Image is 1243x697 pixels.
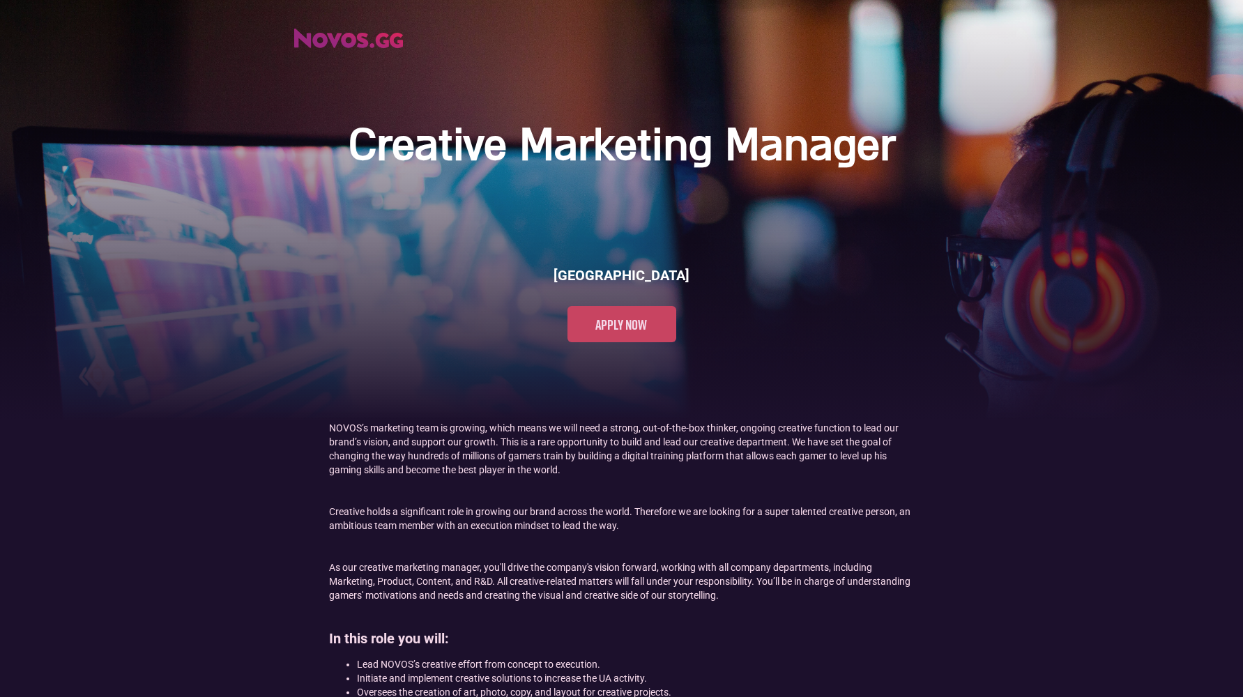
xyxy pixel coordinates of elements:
[329,630,449,647] strong: In this role you will:
[329,560,915,602] p: As our creative marketing manager, you'll drive the company's vision forward, working with all co...
[554,266,689,285] h6: [GEOGRAPHIC_DATA]
[348,120,895,175] h1: Creative Marketing Manager
[357,671,915,685] li: Initiate and implement creative solutions to increase the UA activity.
[329,421,915,477] p: NOVOS’s marketing team is growing, which means we will need a strong, out-of-the-box thinker, ong...
[357,657,915,671] li: Lead NOVOS’s creative effort from concept to execution.
[329,505,915,533] p: Creative holds a significant role in growing our brand across the world. Therefore we are looking...
[567,306,676,342] a: Apply now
